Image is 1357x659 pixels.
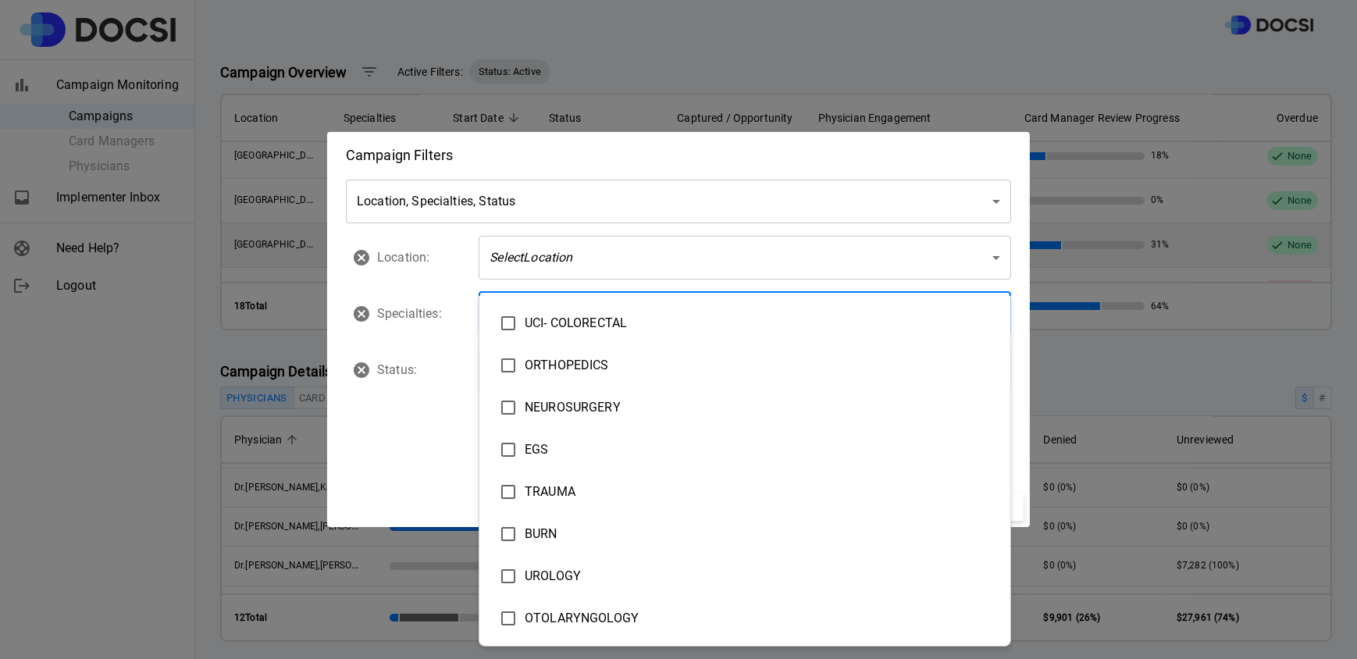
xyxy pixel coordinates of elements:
span: OTOLARYNGOLOGY [525,609,998,628]
span: ORTHOPEDICS [525,356,998,375]
span: BURN [525,525,998,543]
span: EGS [525,440,998,459]
span: NEUROSURGERY [525,398,998,417]
span: UROLOGY [525,567,998,586]
span: UCI- COLORECTAL [525,314,998,333]
span: TRAUMA [525,483,998,501]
